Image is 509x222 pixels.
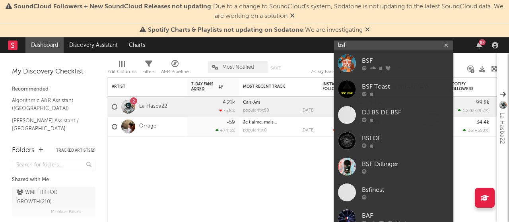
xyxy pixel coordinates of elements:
[139,103,167,110] a: La Hasba22
[148,27,303,33] span: Spotify Charts & Playlists not updating on Sodatone
[463,109,473,113] span: 1.22k
[474,109,488,113] span: -29.7 %
[334,128,453,154] a: BSFOE
[365,27,370,33] span: Dismiss
[334,154,453,180] a: BSF Dillinger
[107,67,136,77] div: Edit Columns
[474,129,488,133] span: +550 %
[17,188,89,207] div: WMF TIKTOK GROWTH ( 210 )
[334,102,453,128] a: DJ BS DE BSF
[362,211,449,220] div: BAF
[311,57,370,80] div: 7-Day Fans Added (7-Day Fans Added)
[476,120,490,125] div: 34.4k
[243,108,269,113] div: popularity: 50
[112,84,171,89] div: Artist
[479,39,486,45] div: 97
[223,100,235,105] div: 4.21k
[227,120,235,125] div: -59
[14,4,211,10] span: SoundCloud Followers + New SoundCloud Releases not updating
[222,65,254,70] span: Most Notified
[142,57,155,80] div: Filters
[362,133,449,143] div: BSFOE
[148,27,363,33] span: : We are investigating
[14,4,503,19] span: : Due to a change to SoundCloud's system, Sodatone is not updating to the latest SoundCloud data....
[161,67,189,77] div: A&R Pipeline
[301,108,315,113] div: [DATE]
[12,67,95,77] div: My Discovery Checklist
[243,120,315,125] div: Je t’aime, mais…
[290,13,295,19] span: Dismiss
[139,123,156,130] a: Orrage
[243,128,267,133] div: popularity: 0
[322,82,350,91] div: Instagram Followers
[243,120,277,125] a: Je t’aime, mais…
[362,159,449,169] div: BSF Dillinger
[243,100,260,105] a: Can-Am
[362,56,449,66] div: BSF
[362,185,449,195] div: Bsfinest
[51,207,82,216] span: Minhloan Paturle
[301,128,315,133] div: [DATE]
[219,108,235,113] div: -5.8 %
[311,67,370,77] div: 7-Day Fans Added (7-Day Fans Added)
[334,50,453,76] a: BSF
[243,100,315,105] div: Can-Am
[12,96,87,112] a: Algorithmic A&R Assistant ([GEOGRAPHIC_DATA])
[64,37,123,53] a: Discovery Assistant
[270,66,281,70] button: Save
[25,37,64,53] a: Dashboard
[476,100,490,105] div: 99.8k
[476,42,482,48] button: 97
[468,129,473,133] span: 36
[12,146,35,155] div: Folders
[216,128,235,133] div: +74.3 %
[458,108,490,113] div: ( )
[56,149,95,153] button: Tracked Artists(2)
[334,76,453,102] a: BSF Toast
[12,116,87,133] a: [PERSON_NAME] Assistant / [GEOGRAPHIC_DATA]
[142,67,155,77] div: Filters
[497,112,507,144] div: La Hasba22
[12,175,95,185] div: Shared with Me
[123,37,151,53] a: Charts
[243,84,303,89] div: Most Recent Track
[450,82,478,91] div: Spotify Followers
[463,128,490,133] div: ( )
[161,57,189,80] div: A&R Pipeline
[334,180,453,205] a: Bsfinest
[333,128,362,133] div: ( )
[191,82,217,91] span: 7-Day Fans Added
[334,41,453,50] input: Search for artists
[12,187,95,218] a: WMF TIKTOK GROWTH(210)Minhloan Paturle
[362,82,449,91] div: BSF Toast
[12,160,95,171] input: Search for folders...
[12,85,95,94] div: Recommended
[107,57,136,80] div: Edit Columns
[362,108,449,117] div: DJ BS DE BSF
